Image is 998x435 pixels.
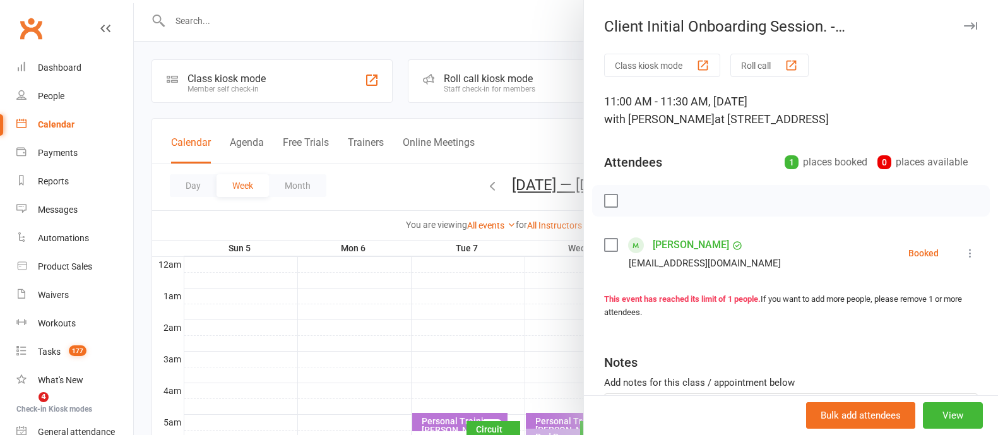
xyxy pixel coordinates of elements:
[730,54,809,77] button: Roll call
[16,167,133,196] a: Reports
[38,176,69,186] div: Reports
[38,347,61,357] div: Tasks
[604,93,978,128] div: 11:00 AM - 11:30 AM, [DATE]
[16,110,133,139] a: Calendar
[16,253,133,281] a: Product Sales
[16,309,133,338] a: Workouts
[604,354,638,371] div: Notes
[16,224,133,253] a: Automations
[16,82,133,110] a: People
[604,112,715,126] span: with [PERSON_NAME]
[38,119,74,129] div: Calendar
[604,293,978,319] div: If you want to add more people, please remove 1 or more attendees.
[584,18,998,35] div: Client Initial Onboarding Session. - [PERSON_NAME]...
[16,196,133,224] a: Messages
[604,153,662,171] div: Attendees
[16,54,133,82] a: Dashboard
[806,402,915,429] button: Bulk add attendees
[877,155,891,169] div: 0
[715,112,829,126] span: at [STREET_ADDRESS]
[629,255,781,271] div: [EMAIL_ADDRESS][DOMAIN_NAME]
[785,155,799,169] div: 1
[38,233,89,243] div: Automations
[604,294,761,304] strong: This event has reached its limit of 1 people.
[38,205,78,215] div: Messages
[604,54,720,77] button: Class kiosk mode
[785,153,867,171] div: places booked
[923,402,983,429] button: View
[15,13,47,44] a: Clubworx
[38,318,76,328] div: Workouts
[39,392,49,402] span: 4
[604,375,978,390] div: Add notes for this class / appointment below
[38,148,78,158] div: Payments
[908,249,939,258] div: Booked
[653,235,729,255] a: [PERSON_NAME]
[16,281,133,309] a: Waivers
[16,366,133,395] a: What's New
[38,261,92,271] div: Product Sales
[16,338,133,366] a: Tasks 177
[16,139,133,167] a: Payments
[38,375,83,385] div: What's New
[38,290,69,300] div: Waivers
[877,153,968,171] div: places available
[38,63,81,73] div: Dashboard
[13,392,43,422] iframe: Intercom live chat
[69,345,86,356] span: 177
[38,91,64,101] div: People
